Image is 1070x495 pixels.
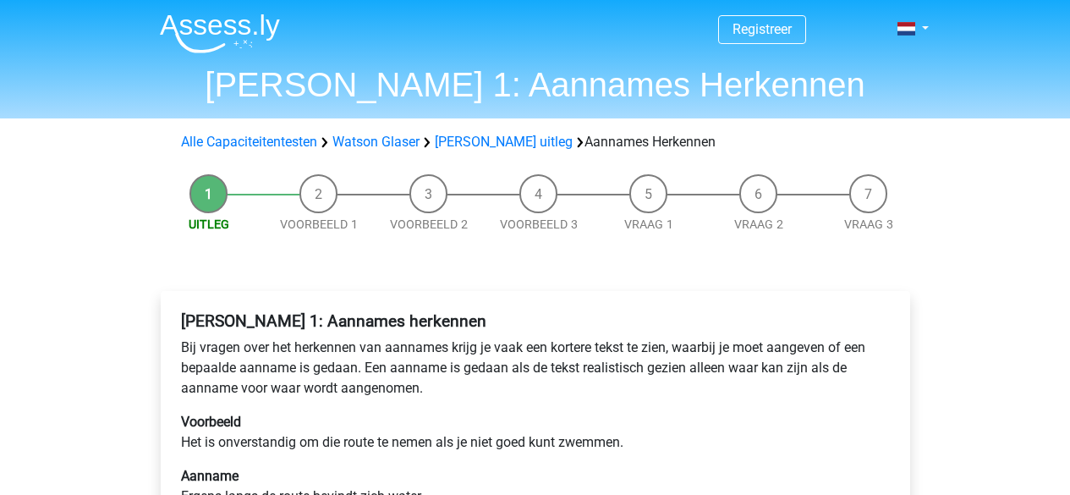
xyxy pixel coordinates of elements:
[181,134,317,150] a: Alle Capaciteitentesten
[390,217,468,231] a: Voorbeeld 2
[332,134,420,150] a: Watson Glaser
[181,412,890,453] p: Het is onverstandig om die route te nemen als je niet goed kunt zwemmen.
[181,338,890,399] p: Bij vragen over het herkennen van aannames krijg je vaak een kortere tekst te zien, waarbij je mo...
[733,21,792,37] a: Registreer
[181,468,239,484] b: Aanname
[280,217,358,231] a: Voorbeeld 1
[844,217,893,231] a: Vraag 3
[734,217,783,231] a: Vraag 2
[435,134,573,150] a: [PERSON_NAME] uitleg
[624,217,673,231] a: Vraag 1
[160,14,280,53] img: Assessly
[146,64,925,105] h1: [PERSON_NAME] 1: Aannames Herkennen
[189,217,229,231] a: Uitleg
[174,132,897,152] div: Aannames Herkennen
[181,311,486,331] b: [PERSON_NAME] 1: Aannames herkennen
[500,217,578,231] a: Voorbeeld 3
[181,414,241,430] b: Voorbeeld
